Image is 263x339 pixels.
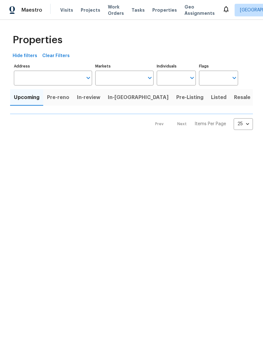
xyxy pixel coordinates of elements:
span: Tasks [131,8,145,12]
span: Pre-reno [47,93,69,102]
button: Open [145,73,154,82]
label: Markets [95,64,154,68]
span: Properties [152,7,177,13]
span: Resale [234,93,250,102]
span: Work Orders [108,4,124,16]
span: Clear Filters [42,52,70,60]
nav: Pagination Navigation [149,118,253,130]
button: Open [84,73,93,82]
span: Listed [211,93,226,102]
button: Open [188,73,196,82]
span: Visits [60,7,73,13]
span: Upcoming [14,93,39,102]
button: Open [230,73,239,82]
span: Properties [13,37,62,43]
span: Pre-Listing [176,93,203,102]
span: Maestro [21,7,42,13]
button: Hide filters [10,50,40,62]
span: Hide filters [13,52,37,60]
span: Geo Assignments [184,4,215,16]
label: Flags [199,64,238,68]
span: In-review [77,93,100,102]
div: 25 [234,116,253,132]
span: Projects [81,7,100,13]
label: Individuals [157,64,196,68]
p: Items Per Page [195,121,226,127]
label: Address [14,64,92,68]
button: Clear Filters [40,50,72,62]
span: In-[GEOGRAPHIC_DATA] [108,93,169,102]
